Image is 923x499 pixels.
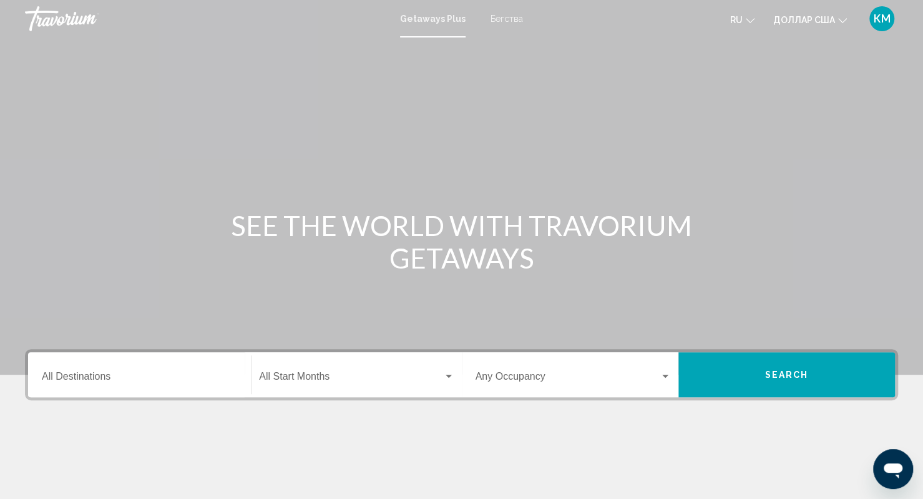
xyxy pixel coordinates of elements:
[773,11,847,29] button: Изменить валюту
[874,12,891,25] font: КМ
[773,15,835,25] font: доллар США
[730,15,743,25] font: ru
[228,209,696,274] h1: SEE THE WORLD WITH TRAVORIUM GETAWAYS
[28,352,895,397] div: Виджет поиска
[765,370,809,380] span: Search
[730,11,755,29] button: Изменить язык
[866,6,898,32] button: Меню пользователя
[25,6,388,31] a: Травориум
[491,14,523,24] a: Бегства
[400,14,466,24] a: Getaways Plus
[873,449,913,489] iframe: Кнопка для запуска будет доступна
[678,352,895,397] button: Search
